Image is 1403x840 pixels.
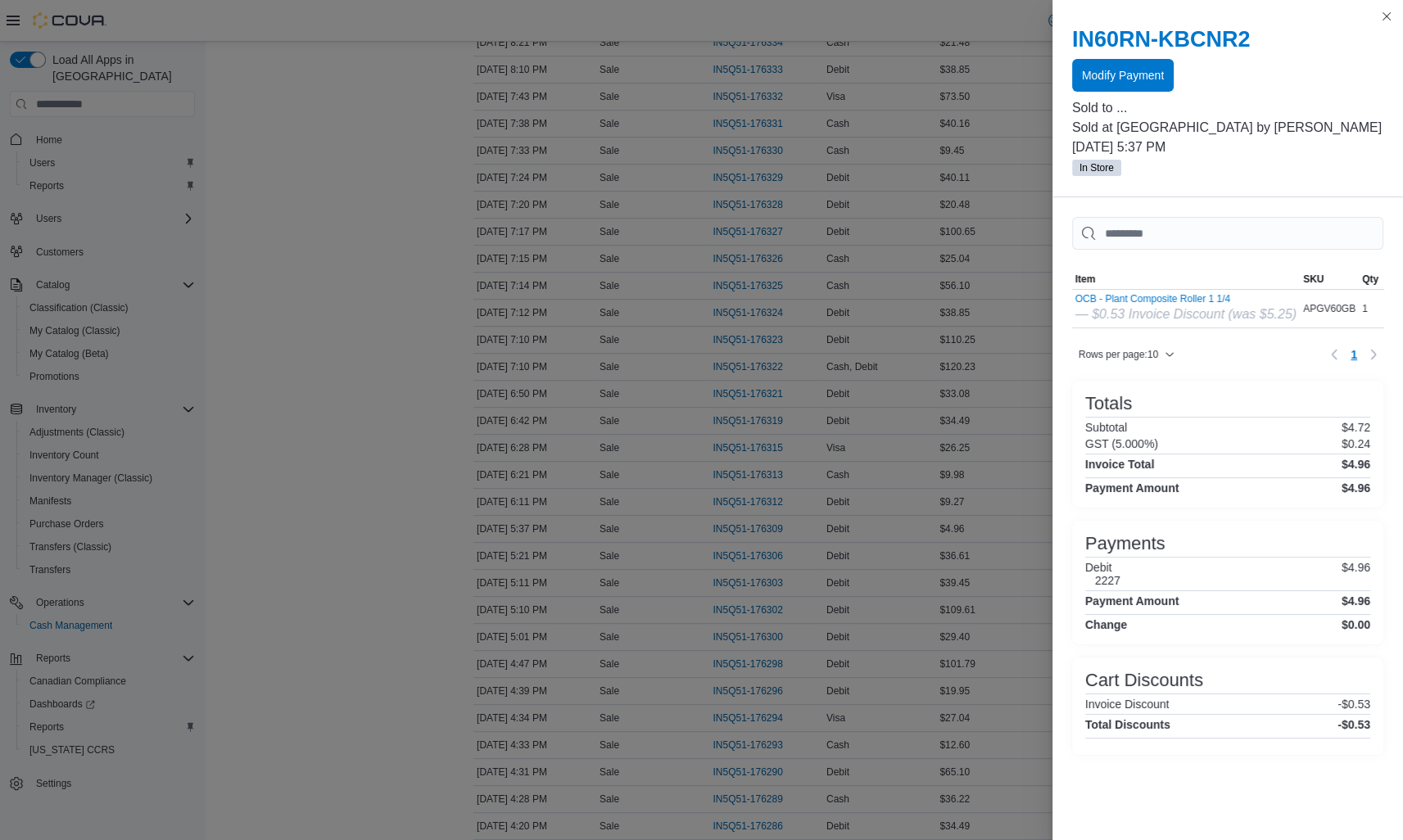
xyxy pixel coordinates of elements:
span: Qty [1362,273,1378,286]
button: OCB - Plant Composite Roller 1 1/4 [1075,293,1297,305]
button: Next page [1364,345,1383,364]
h2: IN60RN-KBCNR2 [1072,26,1383,52]
h3: Cart Discounts [1085,671,1203,690]
h6: Subtotal [1085,421,1127,434]
span: In Store [1072,160,1121,176]
p: $4.96 [1342,561,1370,587]
h3: Payments [1085,534,1165,553]
button: Close this dialog [1377,7,1396,26]
button: SKU [1300,269,1359,289]
h4: $4.96 [1342,594,1370,607]
button: Qty [1359,269,1382,289]
h6: Invoice Discount [1085,698,1170,711]
h4: -$0.53 [1337,718,1370,731]
p: $4.72 [1342,421,1370,434]
h4: $4.96 [1342,481,1370,495]
span: 1 [1351,346,1357,363]
div: — $0.53 Invoice Discount (was $5.25) [1075,305,1297,324]
span: APGV60GB [1303,302,1355,315]
button: Page 1 of 1 [1344,341,1364,368]
h4: Payment Amount [1085,594,1179,607]
h4: Invoice Total [1085,458,1155,471]
button: Previous page [1324,345,1344,364]
h4: Payment Amount [1085,481,1179,495]
span: Rows per page : 10 [1079,348,1158,361]
p: -$0.53 [1337,698,1370,711]
nav: Pagination for table: MemoryTable from EuiInMemoryTable [1324,341,1383,368]
h6: 2227 [1095,574,1120,587]
input: This is a search bar. As you type, the results lower in the page will automatically filter. [1072,217,1383,250]
h6: GST (5.000%) [1085,437,1158,450]
h4: $0.00 [1342,618,1370,631]
h4: Total Discounts [1085,718,1170,731]
button: Modify Payment [1072,59,1174,92]
p: Sold at [GEOGRAPHIC_DATA] by [PERSON_NAME] [1072,118,1383,138]
span: Item [1075,273,1096,286]
span: In Store [1079,160,1114,175]
p: Sold to ... [1072,98,1383,118]
p: [DATE] 5:37 PM [1072,138,1383,157]
span: Modify Payment [1082,67,1164,84]
h6: Debit [1085,561,1120,574]
p: $0.24 [1342,437,1370,450]
button: Rows per page:10 [1072,345,1181,364]
button: Item [1072,269,1300,289]
h4: $4.96 [1342,458,1370,471]
h3: Totals [1085,394,1132,413]
span: SKU [1303,273,1324,286]
div: 1 [1359,299,1382,318]
ul: Pagination for table: MemoryTable from EuiInMemoryTable [1344,341,1364,368]
h4: Change [1085,618,1127,631]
